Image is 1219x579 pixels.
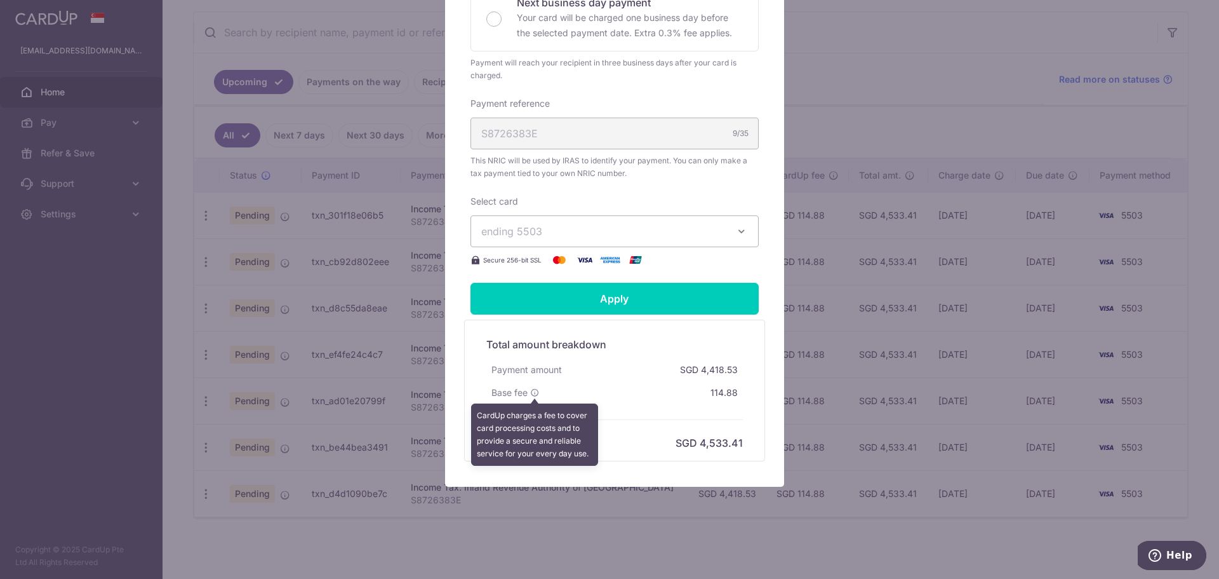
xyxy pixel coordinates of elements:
[470,97,550,110] label: Payment reference
[491,386,528,399] span: Base fee
[517,10,743,41] p: Your card will be charged one business day before the selected payment date. Extra 0.3% fee applies.
[29,9,55,20] span: Help
[676,435,743,451] h6: SGD 4,533.41
[572,252,597,268] img: Visa
[486,337,743,352] h5: Total amount breakdown
[470,283,759,315] input: Apply
[470,195,518,208] label: Select card
[623,252,648,268] img: UnionPay
[547,252,572,268] img: Mastercard
[486,358,567,381] div: Payment amount
[470,215,759,247] button: ending 5503
[675,358,743,381] div: SGD 4,418.53
[481,225,542,238] span: ending 5503
[597,252,623,268] img: American Express
[470,154,759,180] span: This NRIC will be used by IRAS to identify your payment. You can only make a tax payment tied to ...
[705,381,743,404] div: 114.88
[733,127,749,140] div: 9/35
[483,255,542,265] span: Secure 256-bit SSL
[1138,541,1206,573] iframe: Opens a widget where you can find more information
[471,404,598,466] div: CardUp charges a fee to cover card processing costs and to provide a secure and reliable service ...
[470,57,759,82] div: Payment will reach your recipient in three business days after your card is charged.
